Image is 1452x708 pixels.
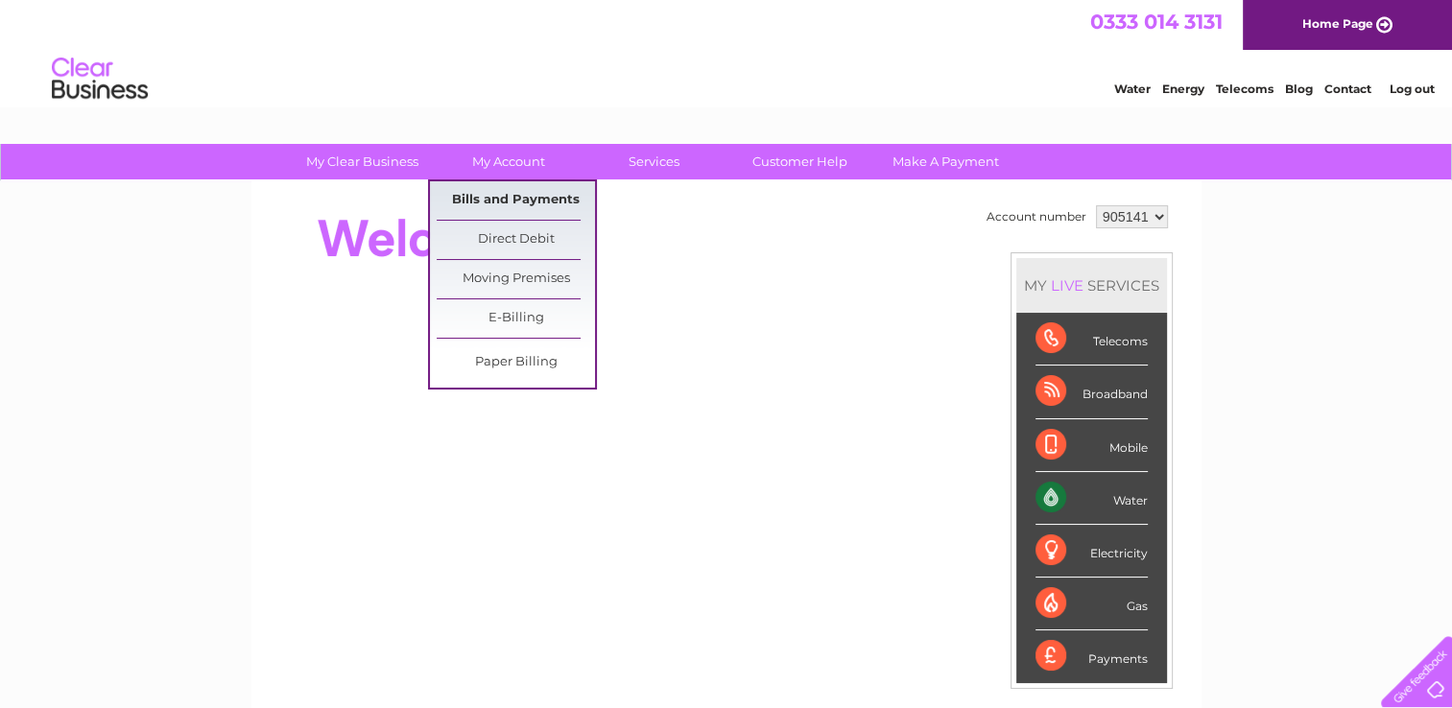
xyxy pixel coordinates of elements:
a: Blog [1285,82,1313,96]
td: Account number [982,201,1091,233]
a: Moving Premises [437,260,595,298]
div: LIVE [1047,276,1087,295]
a: 0333 014 3131 [1090,10,1223,34]
div: Broadband [1035,366,1148,418]
a: My Account [429,144,587,179]
a: Bills and Payments [437,181,595,220]
a: Direct Debit [437,221,595,259]
a: Energy [1162,82,1204,96]
a: Water [1114,82,1151,96]
a: Services [575,144,733,179]
div: Water [1035,472,1148,525]
div: Telecoms [1035,313,1148,366]
div: Gas [1035,578,1148,630]
div: Electricity [1035,525,1148,578]
img: logo.png [51,50,149,108]
a: E-Billing [437,299,595,338]
a: Log out [1389,82,1434,96]
div: MY SERVICES [1016,258,1167,313]
a: Contact [1324,82,1371,96]
div: Clear Business is a trading name of Verastar Limited (registered in [GEOGRAPHIC_DATA] No. 3667643... [274,11,1180,93]
a: Make A Payment [867,144,1025,179]
a: Customer Help [721,144,879,179]
a: Telecoms [1216,82,1273,96]
a: Paper Billing [437,343,595,382]
a: My Clear Business [283,144,441,179]
div: Mobile [1035,419,1148,472]
div: Payments [1035,630,1148,682]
